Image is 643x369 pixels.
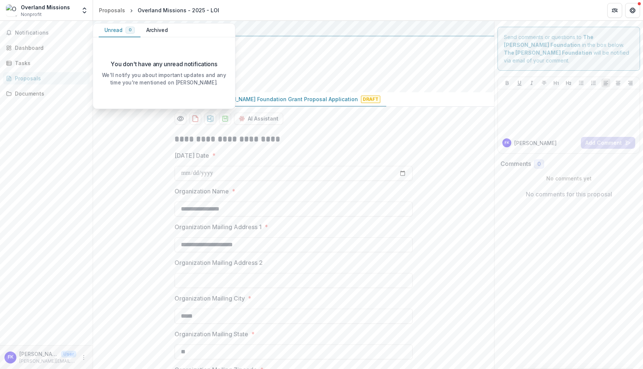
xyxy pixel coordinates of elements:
div: Send comments or questions to in the box below. will be notified via email of your comment. [498,27,640,71]
button: Italicize [527,78,536,87]
p: [PERSON_NAME] [514,139,557,147]
button: Partners [607,3,622,18]
button: More [79,353,88,362]
button: Unread [99,23,140,37]
button: Align Center [614,78,623,87]
button: download-proposal [204,113,216,125]
button: Get Help [625,3,640,18]
strong: The [PERSON_NAME] Foundation [504,49,592,56]
span: Draft [361,96,380,103]
span: Nonprofit [21,11,42,18]
div: Fiona Killough [505,141,509,145]
a: Proposals [96,5,128,16]
div: Fiona Killough [8,355,13,360]
p: [PERSON_NAME][EMAIL_ADDRESS][DOMAIN_NAME] [19,358,76,365]
p: Organization Mailing City [175,294,245,303]
button: Strike [540,78,548,87]
div: Documents [15,90,84,97]
img: Overland Missions [6,4,18,16]
button: Underline [515,78,524,87]
div: Overland Missions - 2025 - LOI [138,6,219,14]
p: [DATE] Date [175,151,209,160]
a: Dashboard [3,42,90,54]
button: Bold [503,78,512,87]
a: Documents [3,87,90,100]
a: Proposals [3,72,90,84]
button: Align Right [626,78,635,87]
h2: Overland Missions - 2025 - LOI [99,42,476,51]
a: Tasks [3,57,90,69]
button: Archived [141,23,174,37]
p: Organization Mailing Address 2 [175,258,263,267]
button: Align Left [601,78,610,87]
div: Proposals [15,74,84,82]
button: Heading 2 [564,78,573,87]
button: Open entity switcher [79,3,90,18]
button: Notifications [3,27,90,39]
p: Organization Mailing Address 1 [175,222,262,231]
button: Preview 306e1652-4990-4d0a-8676-bc7228a45779-1.pdf [175,113,186,125]
button: Heading 1 [552,78,561,87]
p: Organization Mailing State [175,330,248,338]
button: download-proposal [189,113,201,125]
span: Notifications [15,30,87,36]
span: 0 [129,28,132,33]
button: download-proposal [219,113,231,125]
div: The [PERSON_NAME] Foundation [99,24,488,33]
button: Ordered List [589,78,598,87]
div: Tasks [15,59,84,67]
p: Organization Name [175,187,229,196]
p: The [PERSON_NAME] Foundation Grant Proposal Application [201,95,358,103]
button: Add Comment [581,137,635,149]
button: Bullet List [577,78,586,87]
p: You don't have any unread notifications [111,60,217,68]
h2: Comments [500,160,531,167]
span: 0 [537,161,541,167]
div: Overland Missions [21,3,70,11]
div: Proposals [99,6,125,14]
nav: breadcrumb [96,5,222,16]
p: No comments for this proposal [526,190,612,199]
p: No comments yet [500,174,637,182]
button: AI Assistant [234,113,283,125]
div: Dashboard [15,44,84,52]
p: We'll notify you about important updates and any time you're mentioned on [PERSON_NAME]. [99,71,229,86]
p: User [61,351,76,357]
p: [PERSON_NAME] [19,350,58,358]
